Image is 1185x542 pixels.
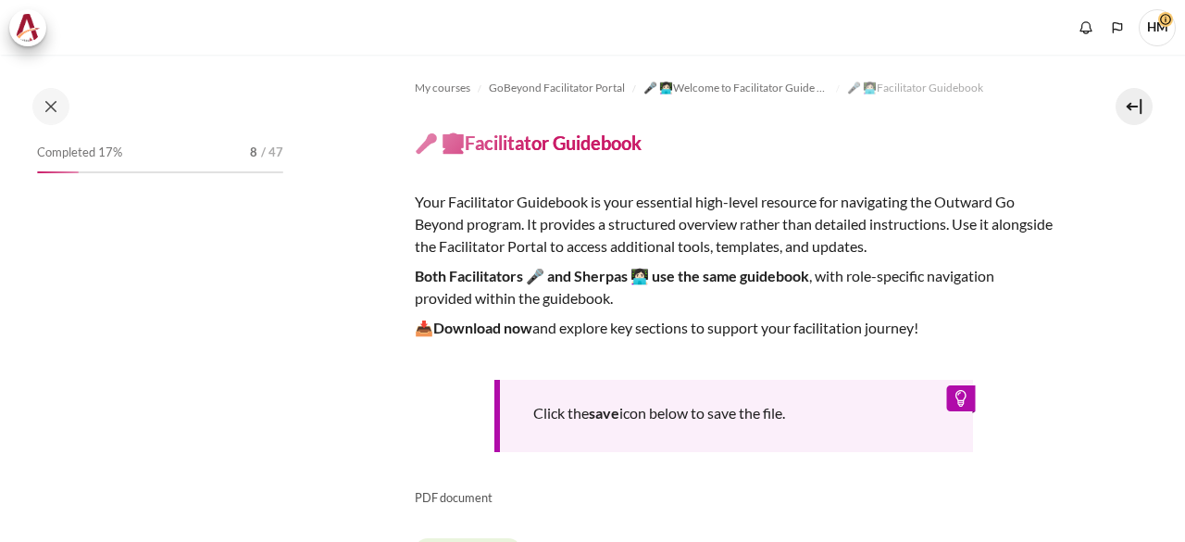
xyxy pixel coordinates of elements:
span: GoBeyond Facilitator Portal [489,80,625,96]
span: Your Facilitator Guidebook is your essential high-level resource for navigating the Outward Go Be... [415,193,1053,255]
span: 🎤 👩🏻‍💻Facilitator Guidebook [847,80,983,96]
a: My courses [415,77,470,99]
p: 📥 and explore key sections to support your facilitation journey! [415,317,1054,339]
a: Architeck Architeck [9,9,56,46]
p: PDF document [415,489,1054,507]
div: 17% [37,171,79,173]
a: 🎤 👩🏻‍💻Facilitator Guidebook [847,77,983,99]
h4: 🎤 👩🏻‍💻Facilitator Guidebook [415,131,642,155]
p: , with role-specific navigation provided within the guidebook. [415,265,1054,309]
div: Show notification window with no new notifications [1072,14,1100,42]
nav: Navigation bar [415,73,1054,103]
strong: Download now [433,319,532,336]
strong: save [589,404,619,422]
span: My courses [415,80,470,96]
a: 🎤 👩🏻‍💻Welcome to Facilitator Guide Portal [643,77,829,99]
div: Click the icon below to save the file. [494,380,974,452]
span: / 47 [261,144,283,162]
img: Architeck [15,14,41,42]
button: Languages [1104,14,1131,42]
strong: Both Facilitators 🎤 and Sherpas 👩🏻‍💻 use the same guidebook [415,267,809,284]
a: User menu [1139,9,1176,46]
a: GoBeyond Facilitator Portal [489,77,625,99]
span: HM [1139,9,1176,46]
span: 🎤 👩🏻‍💻Welcome to Facilitator Guide Portal [643,80,829,96]
span: Completed 17% [37,144,122,162]
span: 8 [250,144,257,162]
